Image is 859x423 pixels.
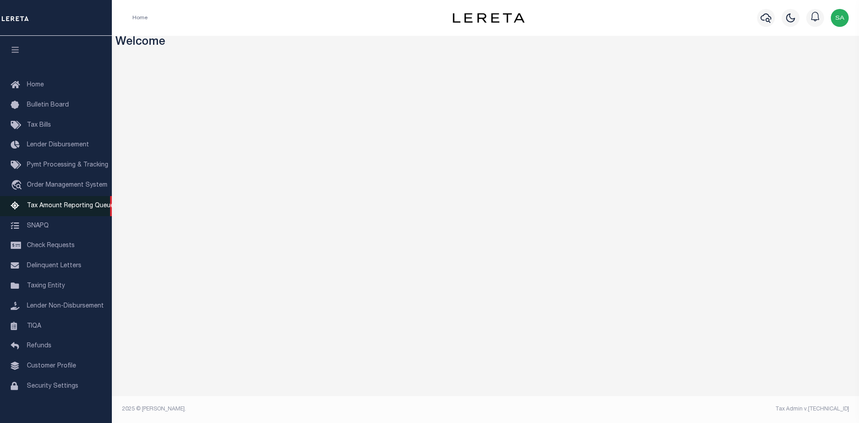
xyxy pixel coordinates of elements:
[27,122,51,128] span: Tax Bills
[27,363,76,369] span: Customer Profile
[115,36,856,50] h3: Welcome
[27,222,49,229] span: SNAPQ
[132,14,148,22] li: Home
[27,283,65,289] span: Taxing Entity
[27,303,104,309] span: Lender Non-Disbursement
[11,180,25,192] i: travel_explore
[27,162,108,168] span: Pymt Processing & Tracking
[27,323,41,329] span: TIQA
[831,9,849,27] img: svg+xml;base64,PHN2ZyB4bWxucz0iaHR0cDovL3d3dy53My5vcmcvMjAwMC9zdmciIHBvaW50ZXItZXZlbnRzPSJub25lIi...
[115,405,486,413] div: 2025 © [PERSON_NAME].
[27,102,69,108] span: Bulletin Board
[27,243,75,249] span: Check Requests
[27,343,51,349] span: Refunds
[453,13,524,23] img: logo-dark.svg
[27,203,114,209] span: Tax Amount Reporting Queue
[27,82,44,88] span: Home
[27,263,81,269] span: Delinquent Letters
[27,182,107,188] span: Order Management System
[27,142,89,148] span: Lender Disbursement
[492,405,849,413] div: Tax Admin v.[TECHNICAL_ID]
[27,383,78,389] span: Security Settings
